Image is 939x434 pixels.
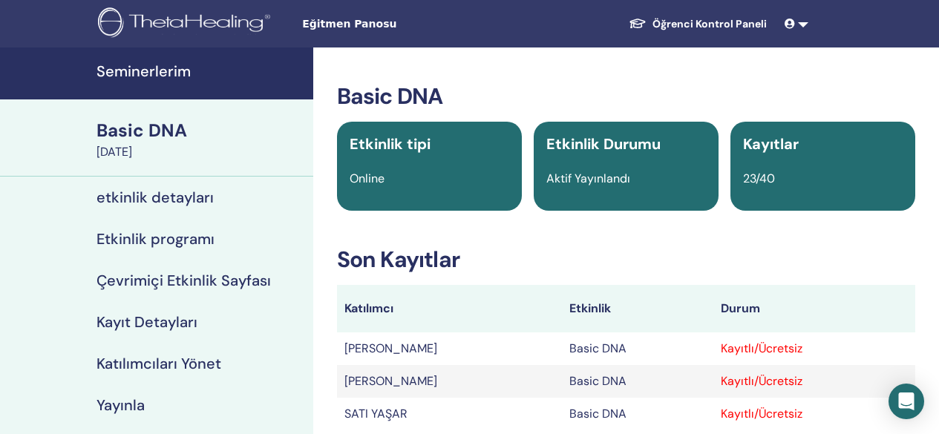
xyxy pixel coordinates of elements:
[546,171,630,186] span: Aktif Yayınlandı
[96,272,271,289] h4: Çevrimiçi Etkinlik Sayfası
[96,396,145,414] h4: Yayınla
[350,171,385,186] span: Online
[562,332,713,365] td: Basic DNA
[337,83,915,110] h3: Basic DNA
[337,398,563,430] td: SATI YAŞAR
[96,230,215,248] h4: Etkinlik programı
[562,365,713,398] td: Basic DNA
[743,171,775,186] span: 23/40
[721,340,908,358] div: Kayıtlı/Ücretsiz
[629,17,647,30] img: graduation-cap-white.svg
[302,16,525,32] span: Eğitmen Panosu
[96,62,304,80] h4: Seminerlerim
[562,398,713,430] td: Basic DNA
[96,313,197,331] h4: Kayıt Detayları
[337,285,563,332] th: Katılımcı
[96,188,214,206] h4: etkinlik detayları
[350,134,431,154] span: Etkinlik tipi
[337,332,563,365] td: [PERSON_NAME]
[96,143,304,161] div: [DATE]
[721,405,908,423] div: Kayıtlı/Ücretsiz
[562,285,713,332] th: Etkinlik
[546,134,661,154] span: Etkinlik Durumu
[88,118,313,161] a: Basic DNA[DATE]
[96,355,221,372] h4: Katılımcıları Yönet
[96,118,304,143] div: Basic DNA
[721,372,908,390] div: Kayıtlı/Ücretsiz
[713,285,915,332] th: Durum
[337,246,915,273] h3: Son Kayıtlar
[98,7,275,41] img: logo.png
[617,10,779,38] a: Öğrenci Kontrol Paneli
[743,134,799,154] span: Kayıtlar
[337,365,563,398] td: [PERSON_NAME]
[889,384,924,419] div: Open Intercom Messenger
